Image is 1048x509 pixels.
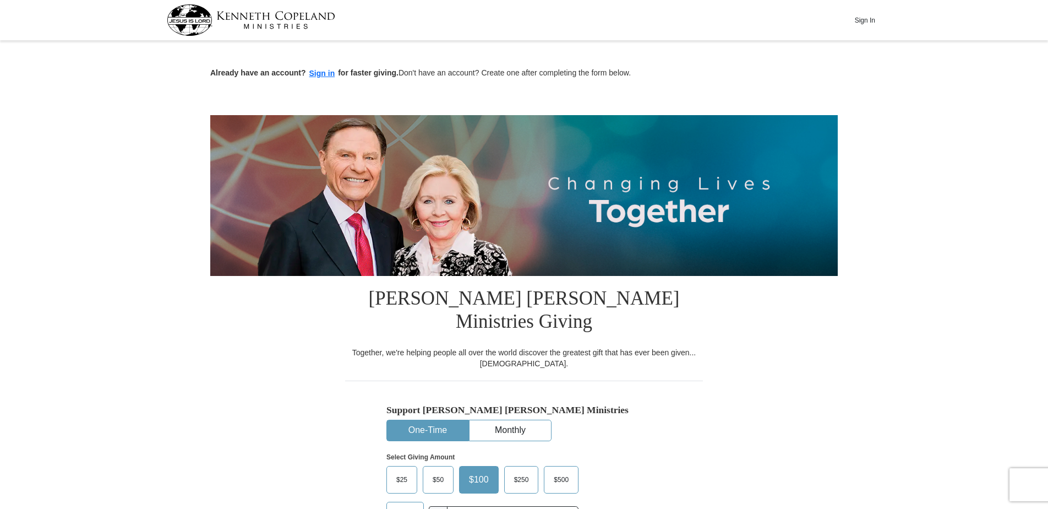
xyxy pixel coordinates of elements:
[470,420,551,441] button: Monthly
[391,472,413,488] span: $25
[548,472,574,488] span: $500
[848,12,881,29] button: Sign In
[386,453,455,461] strong: Select Giving Amount
[509,472,534,488] span: $250
[463,472,494,488] span: $100
[345,276,703,347] h1: [PERSON_NAME] [PERSON_NAME] Ministries Giving
[306,67,339,80] button: Sign in
[167,4,335,36] img: kcm-header-logo.svg
[387,420,468,441] button: One-Time
[386,404,662,416] h5: Support [PERSON_NAME] [PERSON_NAME] Ministries
[427,472,449,488] span: $50
[345,347,703,369] div: Together, we're helping people all over the world discover the greatest gift that has ever been g...
[210,67,838,80] p: Don't have an account? Create one after completing the form below.
[210,68,399,77] strong: Already have an account? for faster giving.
